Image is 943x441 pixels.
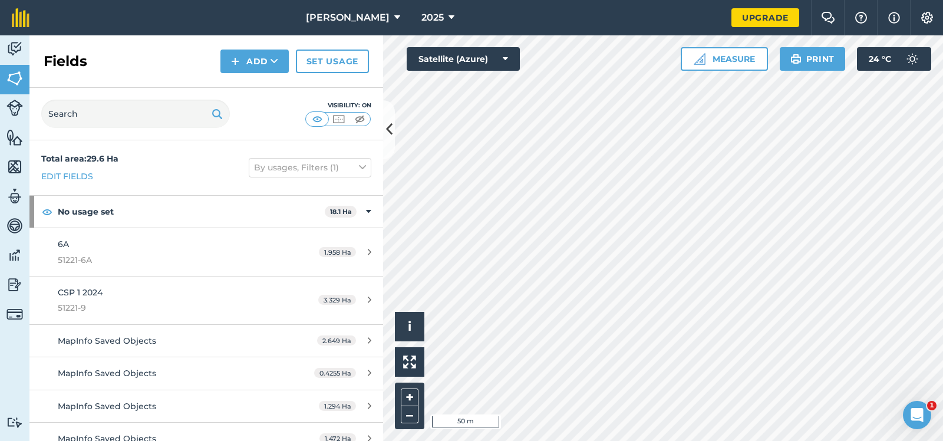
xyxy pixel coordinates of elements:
[6,100,23,116] img: svg+xml;base64,PD94bWwgdmVyc2lvbj0iMS4wIiBlbmNvZGluZz0idXRmLTgiPz4KPCEtLSBHZW5lcmF0b3I6IEFkb2JlIE...
[44,52,87,71] h2: Fields
[319,247,356,257] span: 1.958 Ha
[352,113,367,125] img: svg+xml;base64,PHN2ZyB4bWxucz0iaHR0cDovL3d3dy53My5vcmcvMjAwMC9zdmciIHdpZHRoPSI1MCIgaGVpZ2h0PSI0MC...
[6,306,23,322] img: svg+xml;base64,PD94bWwgdmVyc2lvbj0iMS4wIiBlbmNvZGluZz0idXRmLTgiPz4KPCEtLSBHZW5lcmF0b3I6IEFkb2JlIE...
[41,153,118,164] strong: Total area : 29.6 Ha
[29,390,383,422] a: MapInfo Saved Objects1.294 Ha
[296,50,369,73] a: Set usage
[231,54,239,68] img: svg+xml;base64,PHN2ZyB4bWxucz0iaHR0cDovL3d3dy53My5vcmcvMjAwMC9zdmciIHdpZHRoPSIxNCIgaGVpZ2h0PSIyNC...
[306,11,390,25] span: [PERSON_NAME]
[319,401,356,411] span: 1.294 Ha
[318,295,356,305] span: 3.329 Ha
[6,187,23,205] img: svg+xml;base64,PD94bWwgdmVyc2lvbj0iMS4wIiBlbmNvZGluZz0idXRmLTgiPz4KPCEtLSBHZW5lcmF0b3I6IEFkb2JlIE...
[694,53,705,65] img: Ruler icon
[401,389,418,406] button: +
[6,276,23,294] img: svg+xml;base64,PD94bWwgdmVyc2lvbj0iMS4wIiBlbmNvZGluZz0idXRmLTgiPz4KPCEtLSBHZW5lcmF0b3I6IEFkb2JlIE...
[403,356,416,368] img: Four arrows, one pointing top left, one top right, one bottom right and the last bottom left
[41,100,230,128] input: Search
[854,12,868,24] img: A question mark icon
[903,401,931,429] iframe: Intercom live chat
[29,325,383,357] a: MapInfo Saved Objects2.649 Ha
[29,228,383,276] a: 6A51221-6A1.958 Ha
[408,319,411,334] span: i
[869,47,891,71] span: 24 ° C
[6,217,23,235] img: svg+xml;base64,PD94bWwgdmVyc2lvbj0iMS4wIiBlbmNvZGluZz0idXRmLTgiPz4KPCEtLSBHZW5lcmF0b3I6IEFkb2JlIE...
[58,368,156,379] span: MapInfo Saved Objects
[790,52,802,66] img: svg+xml;base64,PHN2ZyB4bWxucz0iaHR0cDovL3d3dy53My5vcmcvMjAwMC9zdmciIHdpZHRoPSIxOSIgaGVpZ2h0PSIyNC...
[29,277,383,324] a: CSP 1 202451221-93.329 Ha
[58,287,103,298] span: CSP 1 2024
[330,208,352,216] strong: 18.1 Ha
[58,301,279,314] span: 51221-9
[58,196,325,228] strong: No usage set
[6,70,23,87] img: svg+xml;base64,PHN2ZyB4bWxucz0iaHR0cDovL3d3dy53My5vcmcvMjAwMC9zdmciIHdpZHRoPSI1NiIgaGVpZ2h0PSI2MC...
[901,47,924,71] img: svg+xml;base64,PD94bWwgdmVyc2lvbj0iMS4wIiBlbmNvZGluZz0idXRmLTgiPz4KPCEtLSBHZW5lcmF0b3I6IEFkb2JlIE...
[401,406,418,423] button: –
[317,335,356,345] span: 2.649 Ha
[310,113,325,125] img: svg+xml;base64,PHN2ZyB4bWxucz0iaHR0cDovL3d3dy53My5vcmcvMjAwMC9zdmciIHdpZHRoPSI1MCIgaGVpZ2h0PSI0MC...
[41,170,93,183] a: Edit fields
[920,12,934,24] img: A cog icon
[6,246,23,264] img: svg+xml;base64,PD94bWwgdmVyc2lvbj0iMS4wIiBlbmNvZGluZz0idXRmLTgiPz4KPCEtLSBHZW5lcmF0b3I6IEFkb2JlIE...
[6,40,23,58] img: svg+xml;base64,PD94bWwgdmVyc2lvbj0iMS4wIiBlbmNvZGluZz0idXRmLTgiPz4KPCEtLSBHZW5lcmF0b3I6IEFkb2JlIE...
[42,205,52,219] img: svg+xml;base64,PHN2ZyB4bWxucz0iaHR0cDovL3d3dy53My5vcmcvMjAwMC9zdmciIHdpZHRoPSIxOCIgaGVpZ2h0PSIyNC...
[29,196,383,228] div: No usage set18.1 Ha
[314,368,356,378] span: 0.4255 Ha
[220,50,289,73] button: Add
[6,129,23,146] img: svg+xml;base64,PHN2ZyB4bWxucz0iaHR0cDovL3d3dy53My5vcmcvMjAwMC9zdmciIHdpZHRoPSI1NiIgaGVpZ2h0PSI2MC...
[821,12,835,24] img: Two speech bubbles overlapping with the left bubble in the forefront
[6,158,23,176] img: svg+xml;base64,PHN2ZyB4bWxucz0iaHR0cDovL3d3dy53My5vcmcvMjAwMC9zdmciIHdpZHRoPSI1NiIgaGVpZ2h0PSI2MC...
[29,357,383,389] a: MapInfo Saved Objects0.4255 Ha
[888,11,900,25] img: svg+xml;base64,PHN2ZyB4bWxucz0iaHR0cDovL3d3dy53My5vcmcvMjAwMC9zdmciIHdpZHRoPSIxNyIgaGVpZ2h0PSIxNy...
[857,47,931,71] button: 24 °C
[331,113,346,125] img: svg+xml;base64,PHN2ZyB4bWxucz0iaHR0cDovL3d3dy53My5vcmcvMjAwMC9zdmciIHdpZHRoPSI1MCIgaGVpZ2h0PSI0MC...
[927,401,937,410] span: 1
[58,254,279,266] span: 51221-6A
[395,312,424,341] button: i
[12,8,29,27] img: fieldmargin Logo
[407,47,520,71] button: Satellite (Azure)
[58,401,156,412] span: MapInfo Saved Objects
[212,107,223,121] img: svg+xml;base64,PHN2ZyB4bWxucz0iaHR0cDovL3d3dy53My5vcmcvMjAwMC9zdmciIHdpZHRoPSIxOSIgaGVpZ2h0PSIyNC...
[6,417,23,428] img: svg+xml;base64,PD94bWwgdmVyc2lvbj0iMS4wIiBlbmNvZGluZz0idXRmLTgiPz4KPCEtLSBHZW5lcmF0b3I6IEFkb2JlIE...
[780,47,846,71] button: Print
[58,239,69,249] span: 6A
[58,335,156,346] span: MapInfo Saved Objects
[421,11,444,25] span: 2025
[305,101,371,110] div: Visibility: On
[731,8,799,27] a: Upgrade
[681,47,768,71] button: Measure
[249,158,371,177] button: By usages, Filters (1)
